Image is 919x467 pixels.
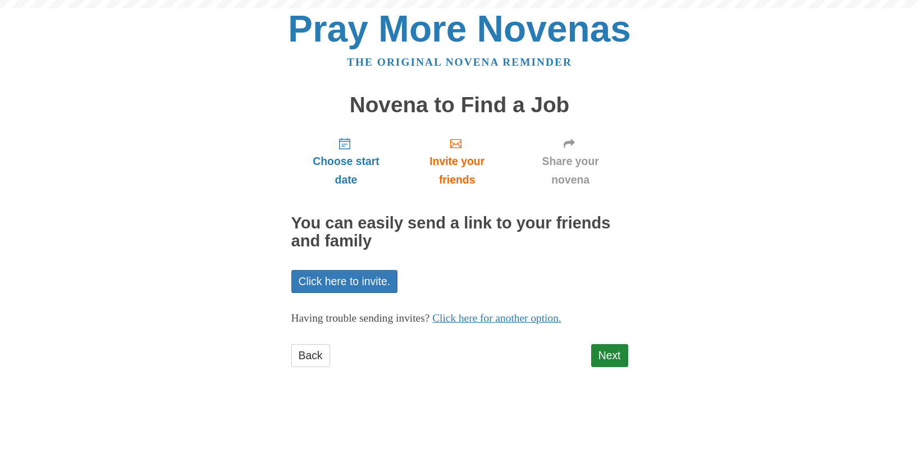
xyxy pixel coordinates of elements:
a: Click here to invite. [291,270,398,293]
a: Click here for another option. [432,312,561,324]
span: Having trouble sending invites? [291,312,430,324]
a: Back [291,344,330,367]
span: Share your novena [524,152,617,189]
a: The original novena reminder [347,56,572,68]
a: Next [591,344,628,367]
h2: You can easily send a link to your friends and family [291,214,628,250]
span: Choose start date [303,152,390,189]
span: Invite your friends [412,152,501,189]
h1: Novena to Find a Job [291,93,628,117]
a: Pray More Novenas [288,8,631,49]
a: Choose start date [291,128,401,195]
a: Invite your friends [401,128,513,195]
a: Share your novena [513,128,628,195]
